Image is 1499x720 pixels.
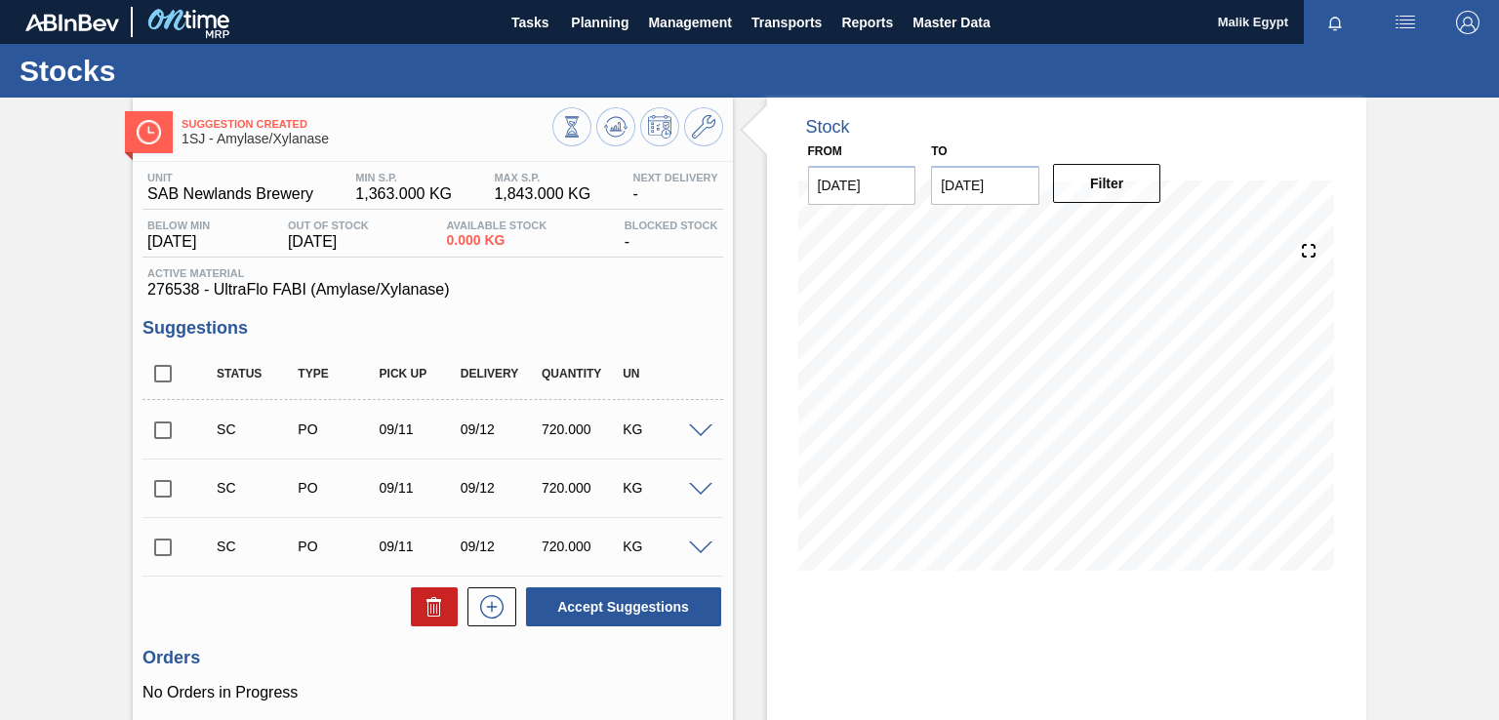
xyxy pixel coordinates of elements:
img: Ícone [137,120,161,144]
div: New suggestion [458,587,516,626]
div: Suggestion Created [212,480,301,496]
button: Stocks Overview [552,107,591,146]
div: Purchase order [293,421,382,437]
span: Available Stock [446,220,547,231]
span: Unit [147,172,313,183]
div: Quantity [537,367,626,380]
span: 1,843.000 KG [494,185,590,203]
div: KG [618,539,707,554]
h3: Orders [142,648,722,668]
span: Master Data [912,11,990,34]
div: 09/11/2025 [375,421,464,437]
span: Below Min [147,220,210,231]
span: MIN S.P. [355,172,452,183]
button: Update Chart [596,107,635,146]
div: 720.000 [537,539,626,554]
h1: Stocks [20,60,366,82]
h3: Suggestions [142,318,722,339]
div: 09/11/2025 [375,539,464,554]
span: Planning [571,11,628,34]
button: Notifications [1304,9,1366,36]
span: [DATE] [288,233,369,251]
div: KG [618,421,707,437]
span: Active Material [147,267,717,279]
img: userActions [1394,11,1417,34]
input: mm/dd/yyyy [808,166,916,205]
div: 09/11/2025 [375,480,464,496]
button: Filter [1053,164,1161,203]
span: Management [648,11,732,34]
span: 276538 - UltraFlo FABI (Amylase/Xylanase) [147,281,717,299]
span: Blocked Stock [625,220,718,231]
div: - [628,172,722,203]
span: MAX S.P. [494,172,590,183]
span: Tasks [508,11,551,34]
div: Purchase order [293,539,382,554]
div: Accept Suggestions [516,585,723,628]
span: Transports [751,11,822,34]
label: From [808,144,842,158]
span: 0.000 KG [446,233,547,248]
div: 09/12/2025 [456,421,545,437]
div: Suggestion Created [212,421,301,437]
div: Stock [806,117,850,138]
span: Out Of Stock [288,220,369,231]
div: Delivery [456,367,545,380]
div: - [620,220,723,251]
p: No Orders in Progress [142,684,722,701]
div: Delete Suggestions [401,587,458,626]
img: Logout [1456,11,1479,34]
button: Accept Suggestions [526,587,721,626]
input: mm/dd/yyyy [931,166,1039,205]
span: 1,363.000 KG [355,185,452,203]
span: Next Delivery [632,172,717,183]
div: UN [618,367,707,380]
div: Purchase order [293,480,382,496]
div: 09/12/2025 [456,480,545,496]
div: Status [212,367,301,380]
span: [DATE] [147,233,210,251]
div: 09/12/2025 [456,539,545,554]
span: Suggestion Created [182,118,551,130]
div: Type [293,367,382,380]
span: SAB Newlands Brewery [147,185,313,203]
div: KG [618,480,707,496]
label: to [931,144,947,158]
span: 1SJ - Amylase/Xylanase [182,132,551,146]
div: Pick up [375,367,464,380]
span: Reports [841,11,893,34]
button: Go to Master Data / General [684,107,723,146]
img: TNhmsLtSVTkK8tSr43FrP2fwEKptu5GPRR3wAAAABJRU5ErkJggg== [25,14,119,31]
div: Suggestion Created [212,539,301,554]
div: 720.000 [537,421,626,437]
div: 720.000 [537,480,626,496]
button: Schedule Inventory [640,107,679,146]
